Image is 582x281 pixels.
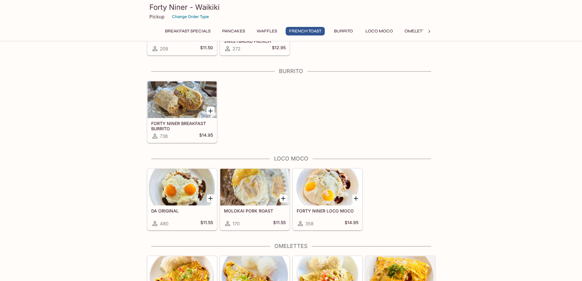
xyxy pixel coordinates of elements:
span: 738 [160,133,168,139]
button: Breakfast Specials [162,27,214,35]
button: Omelettes [401,27,433,35]
h5: DA ORIGINAL [151,208,213,213]
h5: $14.95 [345,220,358,227]
h5: MOLOKAI PORK ROAST [224,208,286,213]
div: FORTY NINER LOCO MOCO [293,169,362,205]
h4: Burrito [147,68,435,75]
p: Pickup [149,14,164,20]
h5: $11.55 [273,220,286,227]
button: French Toast [286,27,325,35]
button: Burrito [330,27,357,35]
h5: $11.50 [200,45,213,52]
button: Add MOLOKAI PORK ROAST [280,194,287,202]
div: MOLOKAI PORK ROAST [220,169,289,205]
div: FORTY NINER BREAKFAST BURRITO [148,81,217,118]
span: 358 [305,221,313,227]
h5: $12.95 [272,45,286,52]
h5: $11.55 [200,220,213,227]
span: 209 [160,46,168,52]
a: DA ORIGINAL480$11.55 [147,168,217,230]
span: 170 [232,221,240,227]
h5: FORTY NINER BREAKFAST BURRITO [151,121,213,131]
h3: Forty Niner - Waikiki [149,2,433,12]
button: Loco Moco [362,27,396,35]
a: MOLOKAI PORK ROAST170$11.55 [220,168,290,230]
button: Add FORTY NINER LOCO MOCO [352,194,360,202]
button: Change Order Type [169,12,212,21]
button: Waffles [253,27,281,35]
a: FORTY NINER LOCO MOCO358$14.95 [293,168,362,230]
button: Pancakes [219,27,248,35]
a: FORTY NINER BREAKFAST BURRITO738$14.95 [147,81,217,143]
div: DA ORIGINAL [148,169,217,205]
h4: Omelettes [147,243,435,250]
h5: $14.95 [199,132,213,140]
span: 480 [160,221,168,227]
button: Add FORTY NINER BREAKFAST BURRITO [207,107,214,115]
h4: Loco Moco [147,155,435,162]
h5: FORTY NINER LOCO MOCO [297,208,358,213]
span: 272 [232,46,240,52]
button: Add DA ORIGINAL [207,194,214,202]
